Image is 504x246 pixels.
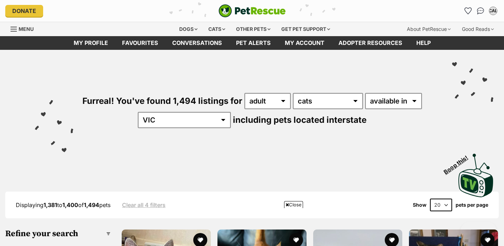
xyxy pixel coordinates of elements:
[276,22,335,36] div: Get pet support
[219,4,286,18] img: logo-cat-932fe2b9b8326f06289b0f2fb663e598f794de774fb13d1741a6617ecf9a85b4.svg
[122,202,166,208] a: Clear all 4 filters
[229,36,278,50] a: Pet alerts
[67,36,115,50] a: My profile
[409,36,438,50] a: Help
[475,5,486,16] a: Conversations
[19,26,34,32] span: Menu
[115,36,165,50] a: Favourites
[462,5,499,16] ul: Account quick links
[5,229,110,239] h3: Refine your search
[125,211,380,242] iframe: Advertisement
[402,22,456,36] div: About PetRescue
[174,22,202,36] div: Dogs
[5,5,43,17] a: Donate
[231,22,275,36] div: Other pets
[43,201,57,208] strong: 1,381
[458,154,493,197] img: PetRescue TV logo
[457,22,499,36] div: Good Reads
[490,7,497,14] div: CAL
[219,4,286,18] a: PetRescue
[488,5,499,16] button: My account
[443,150,475,175] span: Boop this!
[460,221,497,242] iframe: Help Scout Beacon - Open
[462,5,473,16] a: Favourites
[62,201,78,208] strong: 1,400
[456,202,488,208] label: pets per page
[165,36,229,50] a: conversations
[82,96,242,106] span: Furreal! You've found 1,494 listings for
[203,22,230,36] div: Cats
[477,7,484,14] img: chat-41dd97257d64d25036548639549fe6c8038ab92f7586957e7f3b1b290dea8141.svg
[458,147,493,199] a: Boop this!
[233,115,367,125] span: including pets located interstate
[278,36,331,50] a: My account
[284,201,303,208] span: Close
[11,22,39,35] a: Menu
[413,202,426,208] span: Show
[84,201,99,208] strong: 1,494
[16,201,110,208] span: Displaying to of pets
[331,36,409,50] a: Adopter resources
